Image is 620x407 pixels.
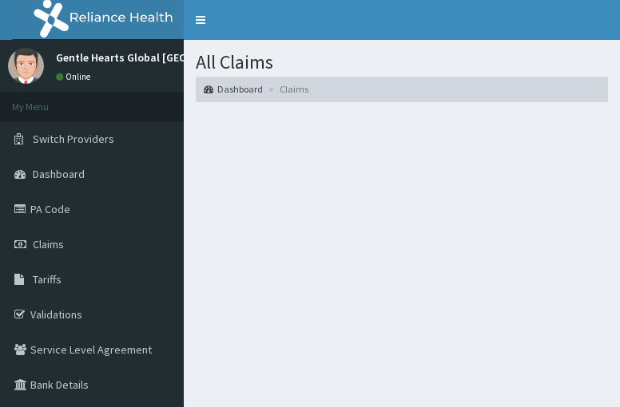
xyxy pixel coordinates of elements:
span: Tariffs [33,272,62,286]
a: Online [56,71,94,82]
span: Claims [33,237,64,251]
a: Dashboard [204,82,263,96]
h1: All Claims [196,52,608,73]
span: Switch Providers [33,132,114,146]
span: Dashboard [33,167,85,181]
img: User Image [8,48,44,84]
li: Claims [264,82,308,96]
p: Gentle Hearts Global [GEOGRAPHIC_DATA] [56,52,265,63]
